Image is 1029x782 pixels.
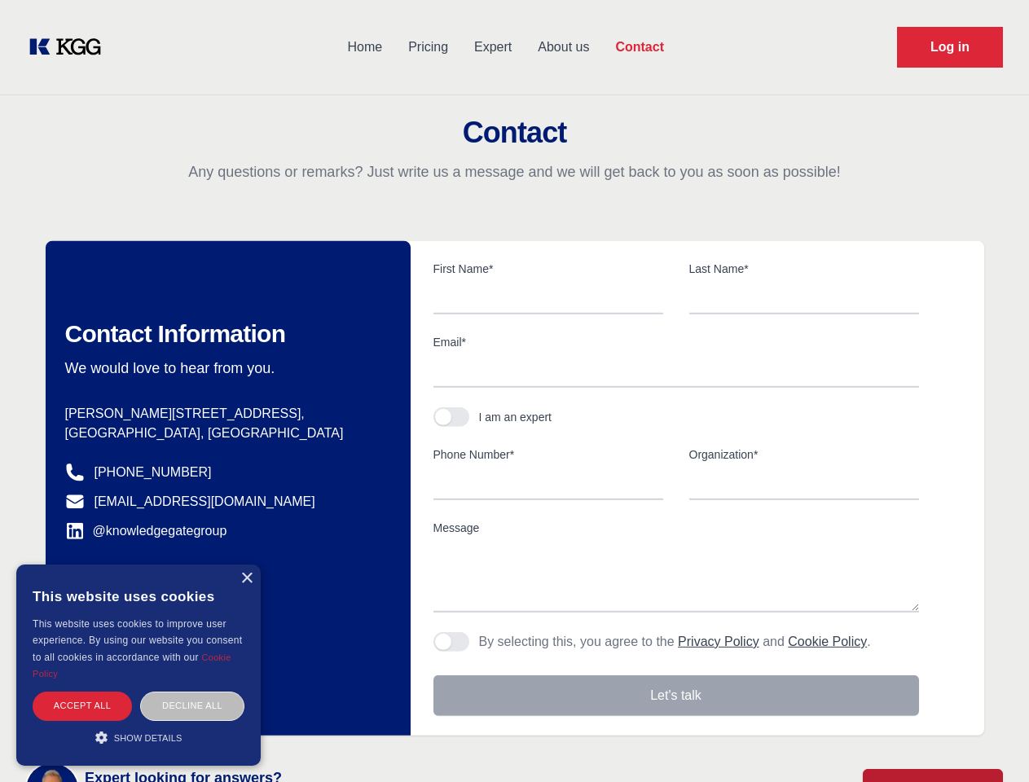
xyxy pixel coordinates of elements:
[479,409,552,425] div: I am an expert
[65,404,385,424] p: [PERSON_NAME][STREET_ADDRESS],
[689,446,919,463] label: Organization*
[33,692,132,720] div: Accept all
[788,635,867,648] a: Cookie Policy
[678,635,759,648] a: Privacy Policy
[20,116,1009,149] h2: Contact
[602,26,677,68] a: Contact
[433,520,919,536] label: Message
[20,162,1009,182] p: Any questions or remarks? Just write us a message and we will get back to you as soon as possible!
[140,692,244,720] div: Decline all
[948,704,1029,782] iframe: Chat Widget
[65,358,385,378] p: We would love to hear from you.
[525,26,602,68] a: About us
[240,573,253,585] div: Close
[433,261,663,277] label: First Name*
[433,334,919,350] label: Email*
[114,733,182,743] span: Show details
[33,729,244,745] div: Show details
[33,577,244,616] div: This website uses cookies
[65,319,385,349] h2: Contact Information
[689,261,919,277] label: Last Name*
[433,446,663,463] label: Phone Number*
[33,652,231,679] a: Cookie Policy
[479,632,871,652] p: By selecting this, you agree to the and .
[433,675,919,716] button: Let's talk
[395,26,461,68] a: Pricing
[897,27,1003,68] a: Request Demo
[33,618,242,663] span: This website uses cookies to improve user experience. By using our website you consent to all coo...
[334,26,395,68] a: Home
[95,463,212,482] a: [PHONE_NUMBER]
[461,26,525,68] a: Expert
[95,492,315,512] a: [EMAIL_ADDRESS][DOMAIN_NAME]
[65,424,385,443] p: [GEOGRAPHIC_DATA], [GEOGRAPHIC_DATA]
[65,521,227,541] a: @knowledgegategroup
[26,34,114,60] a: KOL Knowledge Platform: Talk to Key External Experts (KEE)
